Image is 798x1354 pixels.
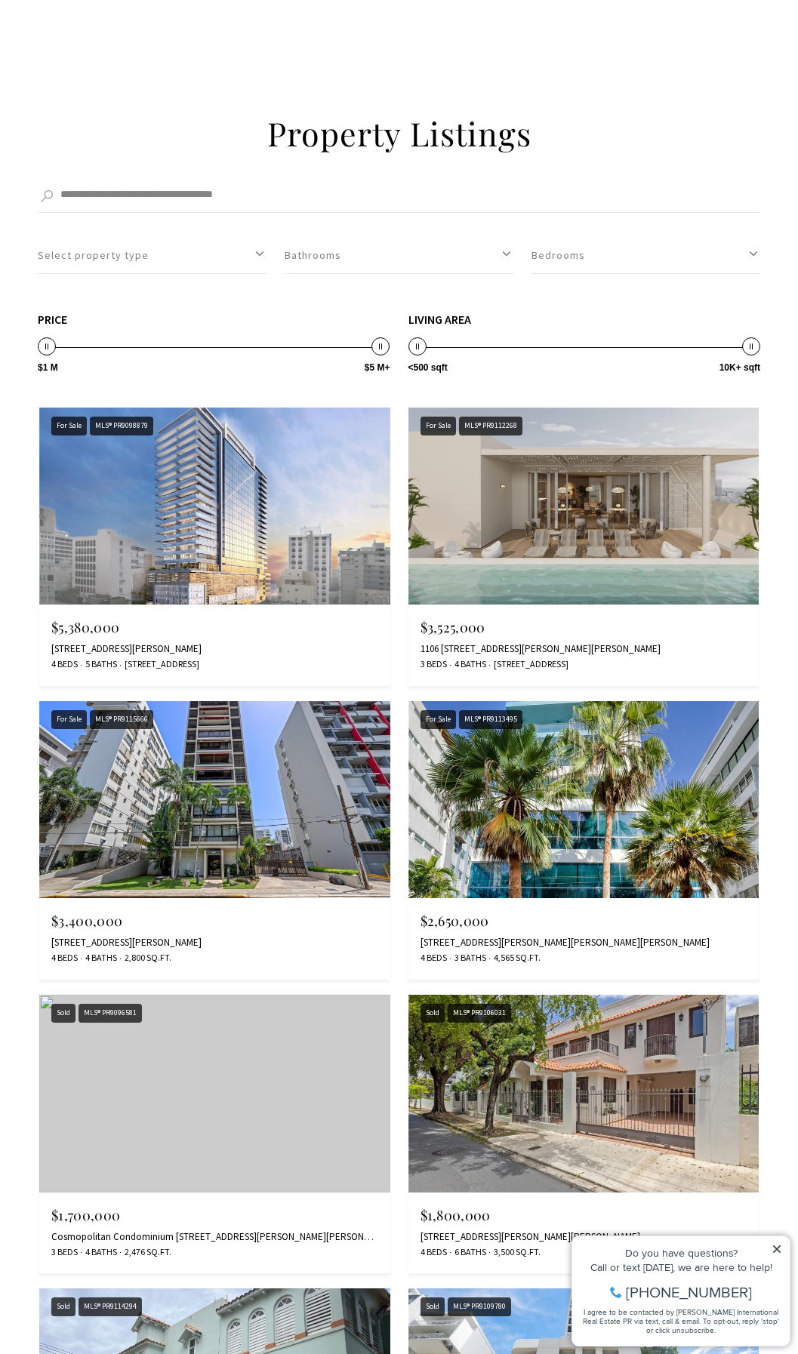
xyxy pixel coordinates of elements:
[62,71,188,86] span: [PHONE_NUMBER]
[448,1004,511,1023] div: MLS® PR9106031
[421,417,456,435] div: For Sale
[51,658,78,671] span: 4 Beds
[421,1206,491,1224] span: $1,800,000
[19,93,215,122] span: I agree to be contacted by [PERSON_NAME] International Real Estate PR via text, call & email. To ...
[490,658,568,671] span: [STREET_ADDRESS]
[51,417,87,435] div: For Sale
[51,912,122,930] span: $3,400,000
[51,618,119,636] span: $5,380,000
[421,1004,445,1023] div: Sold
[408,363,448,372] span: <500 sqft
[51,1206,120,1224] span: $1,700,000
[51,643,378,655] div: [STREET_ADDRESS][PERSON_NAME]
[448,1297,511,1316] div: MLS® PR9109780
[39,995,390,1273] a: Sold MLS® PR9096581 $1,700,000 Cosmopolitan Condominium [STREET_ADDRESS][PERSON_NAME][PERSON_NAME...
[421,1231,747,1243] div: [STREET_ADDRESS][PERSON_NAME][PERSON_NAME]
[51,1004,75,1023] div: Sold
[51,937,378,949] div: [STREET_ADDRESS][PERSON_NAME]
[38,237,267,274] button: Select property type
[421,618,485,636] span: $3,525,000
[38,179,760,213] input: Search by Address, City, or Neighborhood
[82,952,117,965] span: 4 Baths
[16,48,218,59] div: Call or text [DATE], we are here to help!
[365,363,390,372] span: $5 M+
[90,710,153,729] div: MLS® PR9115666
[421,643,747,655] div: 1106 [STREET_ADDRESS][PERSON_NAME][PERSON_NAME]
[51,952,78,965] span: 4 Beds
[490,1246,541,1259] span: 3,500 Sq.Ft.
[39,701,390,980] a: For Sale For Sale MLS® PR9115666 $3,400,000 [STREET_ADDRESS][PERSON_NAME] 4 Beds 4 Baths 2,800 Sq...
[51,710,87,729] div: For Sale
[16,34,218,45] div: Do you have questions?
[39,701,390,898] img: For Sale
[82,1246,117,1259] span: 4 Baths
[51,1231,378,1243] div: Cosmopolitan Condominium [STREET_ADDRESS][PERSON_NAME][PERSON_NAME]
[451,1246,486,1259] span: 6 Baths
[459,417,522,435] div: MLS® PR9112268
[408,408,759,605] img: For Sale
[121,1246,171,1259] span: 2,476 Sq.Ft.
[408,408,759,686] a: For Sale For Sale MLS® PR9112268 $3,525,000 1106 [STREET_ADDRESS][PERSON_NAME][PERSON_NAME] 3 Bed...
[39,408,390,686] a: For Sale For Sale MLS® PR9098879 $5,380,000 [STREET_ADDRESS][PERSON_NAME] 4 Beds 5 Baths [STREET_...
[79,1004,142,1023] div: MLS® PR9096581
[75,112,724,155] h2: Property Listings
[51,1246,78,1259] span: 3 Beds
[408,995,759,1192] img: Sold
[421,937,747,949] div: [STREET_ADDRESS][PERSON_NAME][PERSON_NAME][PERSON_NAME]
[121,952,171,965] span: 2,800 Sq.Ft.
[490,952,541,965] span: 4,565 Sq.Ft.
[531,237,760,274] button: Bedrooms
[408,701,759,980] a: For Sale For Sale MLS® PR9113495 $2,650,000 [STREET_ADDRESS][PERSON_NAME][PERSON_NAME][PERSON_NAM...
[421,952,447,965] span: 4 Beds
[421,658,447,671] span: 3 Beds
[459,710,522,729] div: MLS® PR9113495
[285,237,513,274] button: Bathrooms
[82,658,117,671] span: 5 Baths
[38,363,58,372] span: $1 M
[421,1297,445,1316] div: Sold
[719,363,760,372] span: 10K+ sqft
[408,701,759,898] img: For Sale
[79,1297,142,1316] div: MLS® PR9114294
[421,1246,447,1259] span: 4 Beds
[451,658,486,671] span: 4 Baths
[39,408,390,605] img: For Sale
[451,952,486,965] span: 3 Baths
[121,658,199,671] span: [STREET_ADDRESS]
[51,1297,75,1316] div: Sold
[408,995,759,1273] a: Sold Sold MLS® PR9106031 $1,800,000 [STREET_ADDRESS][PERSON_NAME][PERSON_NAME] 4 Beds 6 Baths 3,5...
[90,417,153,435] div: MLS® PR9098879
[421,710,456,729] div: For Sale
[421,912,489,930] span: $2,650,000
